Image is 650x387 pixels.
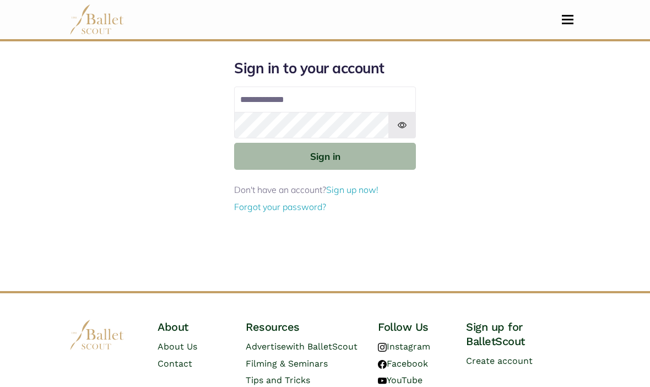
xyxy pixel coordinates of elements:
[234,183,416,197] p: Don't have an account?
[246,320,360,334] h4: Resources
[246,358,328,369] a: Filming & Seminars
[555,14,581,25] button: Toggle navigation
[378,358,428,369] a: Facebook
[286,341,357,352] span: with BalletScout
[378,377,387,385] img: youtube logo
[378,360,387,369] img: facebook logo
[158,320,228,334] h4: About
[246,375,310,385] a: Tips and Tricks
[466,320,581,348] h4: Sign up for BalletScout
[158,341,197,352] a: About Us
[69,320,124,350] img: logo
[378,320,448,334] h4: Follow Us
[326,184,378,195] a: Sign up now!
[234,143,416,170] button: Sign in
[466,356,533,366] a: Create account
[378,375,422,385] a: YouTube
[234,59,416,78] h1: Sign in to your account
[378,341,430,352] a: Instagram
[234,201,326,212] a: Forgot your password?
[246,341,357,352] a: Advertisewith BalletScout
[378,343,387,352] img: instagram logo
[158,358,192,369] a: Contact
